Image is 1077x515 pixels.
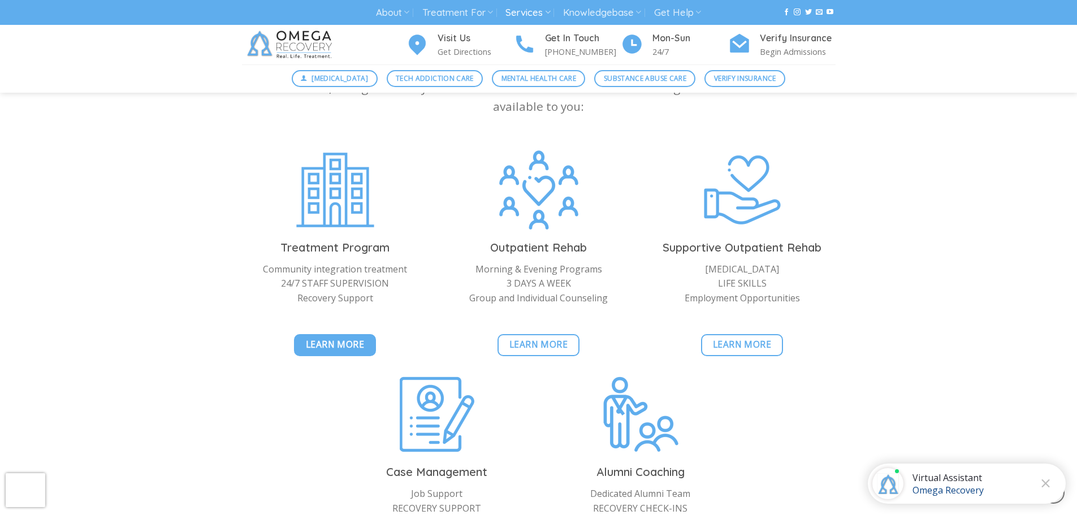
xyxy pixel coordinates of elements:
h3: Case Management [344,463,530,481]
a: Tech Addiction Care [387,70,483,87]
span: Learn More [713,337,772,352]
a: Mental Health Care [492,70,585,87]
a: Get In Touch [PHONE_NUMBER] [513,31,621,59]
a: Verify Insurance [704,70,785,87]
a: Follow on Twitter [805,8,812,16]
a: [MEDICAL_DATA] [292,70,378,87]
a: Verify Insurance Begin Admissions [728,31,836,59]
p: In addition, Omega Recovery offers a full continuum of care. The following additional services ar... [242,79,836,116]
span: Tech Addiction Care [396,73,474,84]
h4: Get In Touch [545,31,621,46]
a: About [376,2,409,23]
a: Treatment For [422,2,493,23]
h3: Outpatient Rehab [445,239,632,257]
h3: Treatment Program [242,239,429,257]
a: Follow on Facebook [783,8,790,16]
h3: Alumni Coaching [547,463,734,481]
p: Morning & Evening Programs 3 DAYS A WEEK Group and Individual Counseling [445,262,632,306]
h4: Mon-Sun [652,31,728,46]
a: Learn More [701,334,783,356]
p: 24/7 [652,45,728,58]
a: Learn More [294,334,376,356]
span: Verify Insurance [714,73,776,84]
a: Send us an email [816,8,823,16]
a: Knowledgebase [563,2,641,23]
span: Mental Health Care [501,73,576,84]
span: [MEDICAL_DATA] [312,73,368,84]
span: Substance Abuse Care [604,73,686,84]
p: [MEDICAL_DATA] LIFE SKILLS Employment Opportunities [649,262,836,306]
a: Visit Us Get Directions [406,31,513,59]
a: Learn More [498,334,579,356]
h4: Visit Us [438,31,513,46]
h4: Verify Insurance [760,31,836,46]
h3: Supportive Outpatient Rehab [649,239,836,257]
p: Get Directions [438,45,513,58]
span: Learn More [509,337,568,352]
span: Learn More [306,337,365,352]
a: Get Help [654,2,701,23]
a: Follow on Instagram [794,8,801,16]
a: Services [505,2,550,23]
a: Substance Abuse Care [594,70,695,87]
p: Begin Admissions [760,45,836,58]
img: Omega Recovery [242,25,341,64]
a: Follow on YouTube [827,8,833,16]
p: [PHONE_NUMBER] [545,45,621,58]
p: Community integration treatment 24/7 STAFF SUPERVISION Recovery Support [242,262,429,306]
